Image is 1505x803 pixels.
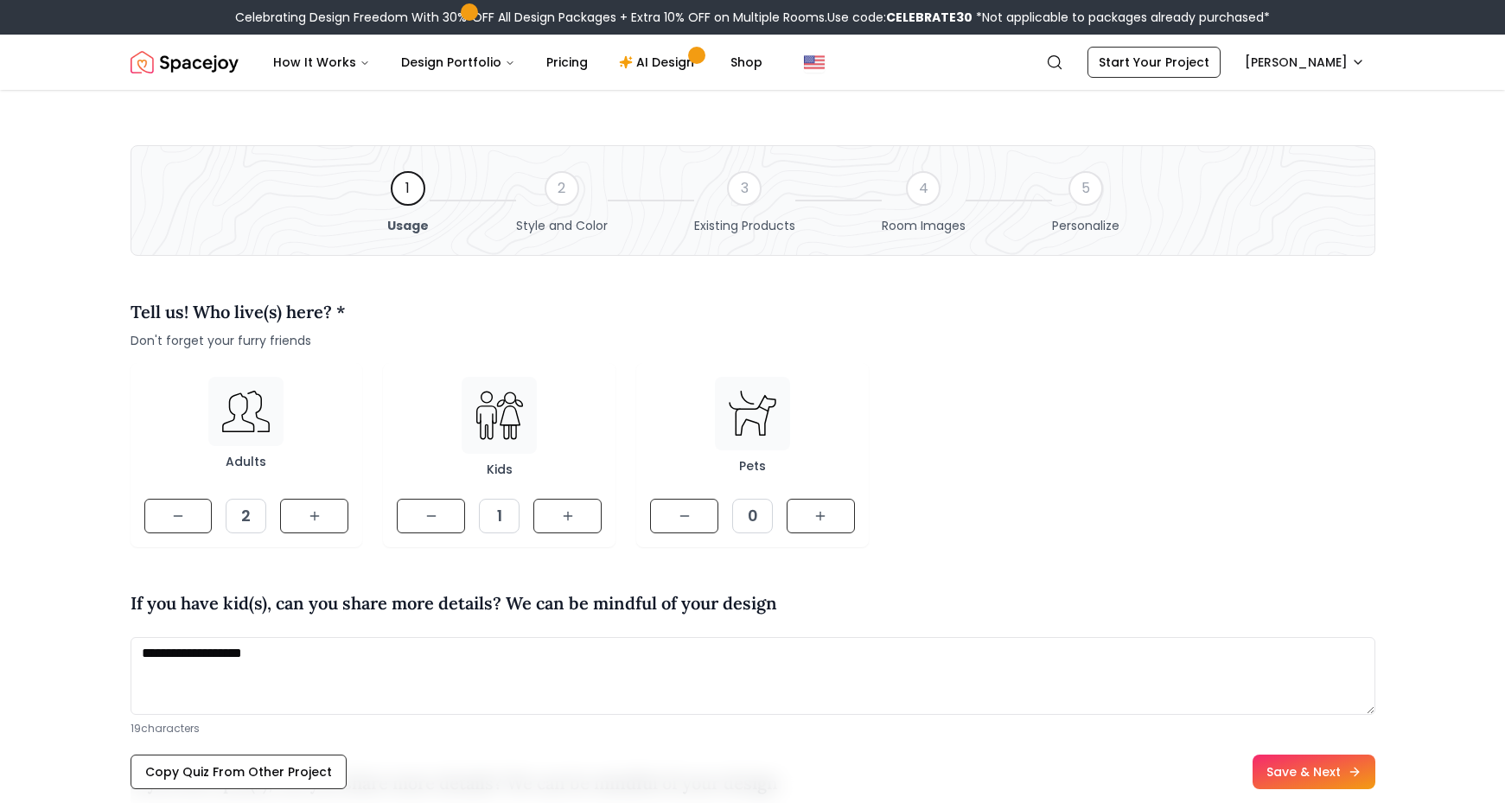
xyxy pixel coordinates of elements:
[827,9,973,26] span: Use code:
[717,45,776,80] a: Shop
[259,45,776,80] nav: Main
[226,499,266,533] div: 2
[882,217,966,234] span: Room Images
[973,9,1270,26] span: *Not applicable to packages already purchased*
[131,332,346,349] span: Don't forget your furry friends
[131,35,1375,90] nav: Global
[462,461,537,478] div: Kids
[387,45,529,80] button: Design Portfolio
[1052,217,1119,234] span: Personalize
[516,217,608,234] span: Style and Color
[131,590,777,616] h4: If you have kid(s), can you share more details? We can be mindful of your design
[131,755,347,789] button: Copy Quiz From Other Project
[235,9,1270,26] div: Celebrating Design Freedom With 30% OFF All Design Packages + Extra 10% OFF on Multiple Rooms.
[1068,171,1103,206] div: 5
[475,391,523,440] img: Kids
[906,171,941,206] div: 4
[694,217,795,234] span: Existing Products
[532,45,602,80] a: Pricing
[131,299,346,325] h4: Tell us! Who live(s) here? *
[729,391,776,437] img: Pets
[222,391,270,432] img: Adults
[479,499,520,533] div: 1
[732,499,773,533] div: 0
[1087,47,1221,78] a: Start Your Project
[208,453,284,470] div: Adults
[391,171,425,206] div: 1
[131,45,239,80] a: Spacejoy
[131,45,239,80] img: Spacejoy Logo
[1234,47,1375,78] button: [PERSON_NAME]
[387,217,429,234] span: Usage
[727,171,762,206] div: 3
[1253,755,1375,789] button: Save & Next
[131,722,1375,736] p: 19 characters
[886,9,973,26] b: CELEBRATE30
[605,45,713,80] a: AI Design
[259,45,384,80] button: How It Works
[715,457,790,475] div: Pets
[545,171,579,206] div: 2
[804,52,825,73] img: United States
